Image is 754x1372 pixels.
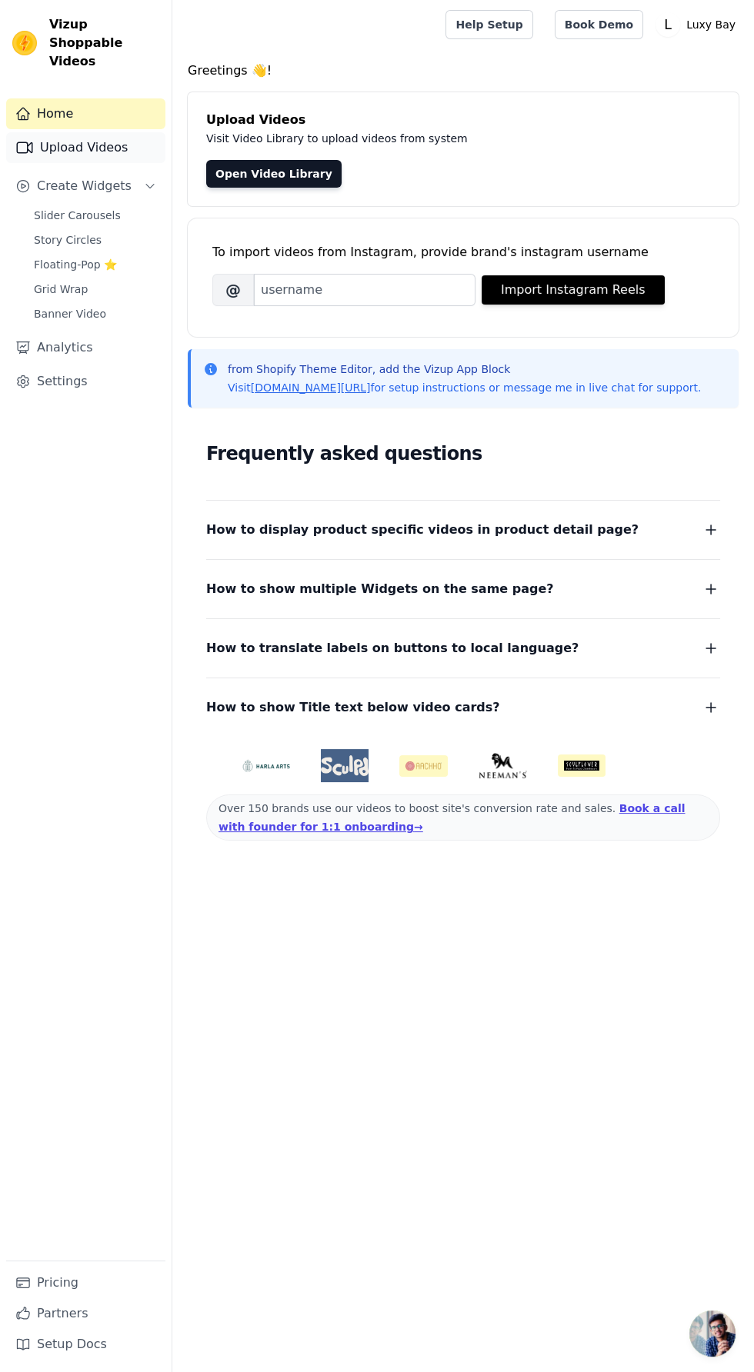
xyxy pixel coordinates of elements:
div: To import videos from Instagram, provide brand's instagram username [212,243,714,261]
button: How to show Title text below video cards? [206,697,720,718]
a: Banner Video [25,303,165,325]
button: Create Widgets [6,171,165,201]
a: Slider Carousels [25,205,165,226]
span: @ [212,274,254,306]
span: How to show Title text below video cards? [206,697,500,718]
span: How to display product specific videos in product detail page? [206,519,639,541]
span: Banner Video [34,306,106,321]
p: from Shopify Theme Editor, add the Vizup App Block [228,361,701,377]
span: Slider Carousels [34,208,121,223]
span: Floating-Pop ⭐ [34,257,117,272]
div: Open chat [689,1310,736,1357]
img: Aachho [399,755,448,777]
p: Visit for setup instructions or message me in live chat for support. [228,380,701,395]
p: Luxy Bay [680,11,742,38]
a: Story Circles [25,229,165,251]
a: Partners [6,1298,165,1329]
button: How to show multiple Widgets on the same page? [206,578,720,600]
a: [DOMAIN_NAME][URL] [251,381,371,394]
span: Story Circles [34,232,102,248]
button: Import Instagram Reels [482,275,665,305]
img: Soulflower [558,754,606,777]
span: Create Widgets [37,177,132,195]
a: Home [6,98,165,129]
h4: Upload Videos [206,111,720,129]
a: Floating-Pop ⭐ [25,254,165,275]
a: Settings [6,366,165,397]
a: Pricing [6,1267,165,1298]
a: Setup Docs [6,1329,165,1360]
a: Book a call with founder for 1:1 onboarding [219,802,685,833]
a: Help Setup [445,10,532,39]
span: Vizup Shoppable Videos [49,15,159,71]
a: Open Video Library [206,160,342,188]
img: Neeman's [479,753,527,778]
a: Upload Videos [6,132,165,163]
span: Grid Wrap [34,281,88,297]
a: Analytics [6,332,165,363]
button: How to translate labels on buttons to local language? [206,638,720,659]
button: L Luxy Bay [656,11,742,38]
a: Book Demo [555,10,643,39]
button: How to display product specific videos in product detail page? [206,519,720,541]
span: How to translate labels on buttons to local language? [206,638,579,659]
a: Grid Wrap [25,278,165,300]
input: username [254,274,475,306]
span: How to show multiple Widgets on the same page? [206,578,554,600]
img: Sculpd US [321,755,369,776]
h4: Greetings 👋! [188,62,739,80]
img: Vizup [12,31,37,55]
img: HarlaArts [242,759,290,772]
text: L [664,17,672,32]
p: Visit Video Library to upload videos from system [206,129,720,148]
h2: Frequently asked questions [206,438,720,469]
